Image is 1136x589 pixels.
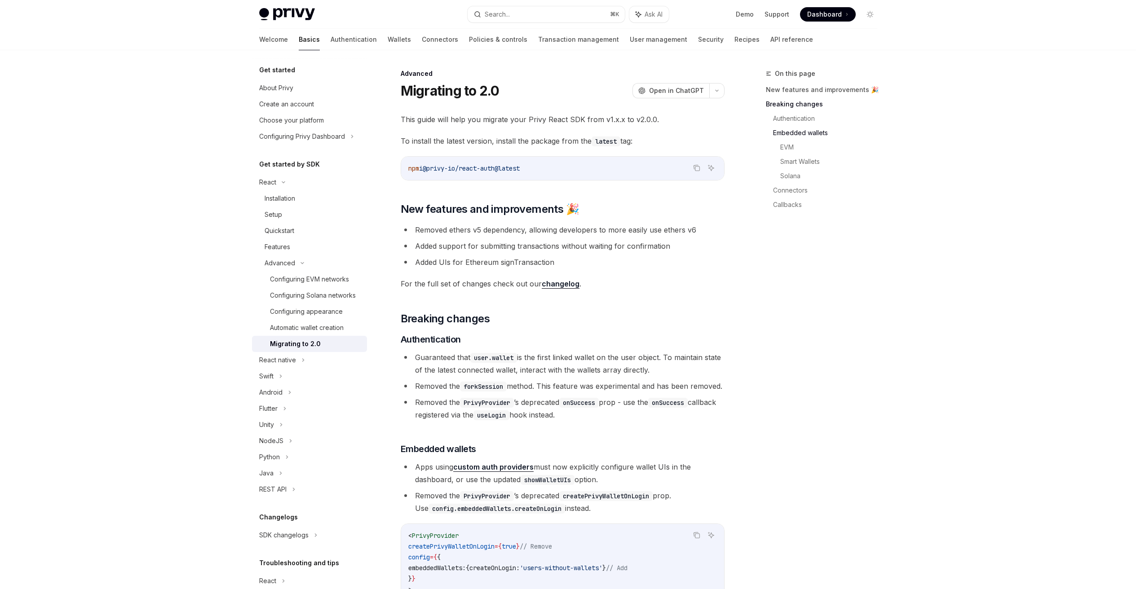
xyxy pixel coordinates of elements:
h1: Migrating to 2.0 [401,83,499,99]
div: Python [259,452,280,462]
a: Callbacks [773,198,884,212]
span: 'users-without-wallets' [520,564,602,572]
code: onSuccess [648,398,688,408]
span: { [433,553,437,561]
div: Configuring appearance [270,306,343,317]
span: // Add [606,564,628,572]
button: Ask AI [705,529,717,541]
a: Solana [780,169,884,183]
code: onSuccess [559,398,599,408]
a: About Privy [252,80,367,96]
div: Flutter [259,403,278,414]
a: Configuring appearance [252,303,367,320]
span: PrivyProvider [412,532,459,540]
a: Policies & controls [469,29,527,50]
span: < [408,532,412,540]
a: Recipes [734,29,760,50]
a: New features and improvements 🎉 [766,83,884,97]
span: On this page [775,68,815,79]
a: Create an account [252,96,367,112]
a: Configuring Solana networks [252,287,367,303]
a: Authentication [773,111,884,126]
a: Quickstart [252,223,367,239]
span: } [602,564,606,572]
span: Open in ChatGPT [649,86,704,95]
span: } [408,575,412,583]
a: custom auth providers [453,462,534,472]
span: = [495,542,498,550]
div: React [259,576,276,586]
span: Authentication [401,333,461,346]
span: Apps using must now explicitly configure wallet UIs in the dashboard, or use the updated option. [415,462,691,484]
button: Search...⌘K [468,6,625,22]
a: Basics [299,29,320,50]
button: Open in ChatGPT [632,83,709,98]
span: Ask AI [645,10,663,19]
span: i [419,164,423,172]
li: Removed ethers v5 dependency, allowing developers to more easily use ethers v6 [401,224,725,236]
code: PrivyProvider [460,398,514,408]
a: Migrating to 2.0 [252,336,367,352]
code: useLogin [473,410,509,420]
span: Removed the ’s deprecated prop. Use instead. [415,491,671,513]
span: true [502,542,516,550]
code: PrivyProvider [460,491,514,501]
li: Added support for submitting transactions without waiting for confirmation [401,240,725,252]
a: Wallets [388,29,411,50]
h5: Get started [259,65,295,75]
span: Guaranteed that is the first linked wallet on the user object. To maintain state of the latest co... [415,353,721,374]
div: Android [259,387,283,398]
span: { [437,553,441,561]
code: showWalletUIs [521,475,575,485]
a: Breaking changes [766,97,884,111]
a: Smart Wallets [780,154,884,169]
div: Configuring Solana networks [270,290,356,301]
div: Setup [265,209,282,220]
img: light logo [259,8,315,21]
a: Demo [736,10,754,19]
span: = [430,553,433,561]
div: Unity [259,419,274,430]
span: This guide will help you migrate your Privy React SDK from v1.x.x to v2.0.0. [401,113,725,126]
button: Toggle dark mode [863,7,877,22]
button: Copy the contents from the code block [691,162,703,174]
div: Advanced [265,258,295,268]
div: NodeJS [259,435,283,446]
button: Ask AI [629,6,669,22]
button: Ask AI [705,162,717,174]
a: Features [252,239,367,255]
div: Automatic wallet creation [270,322,344,333]
h5: Troubleshooting and tips [259,558,339,568]
div: React [259,177,276,188]
div: Search... [485,9,510,20]
span: ⌘ K [610,11,619,18]
div: Choose your platform [259,115,324,126]
a: User management [630,29,687,50]
a: Dashboard [800,7,856,22]
button: Copy the contents from the code block [691,529,703,541]
div: Configuring Privy Dashboard [259,131,345,142]
a: Transaction management [538,29,619,50]
span: } [412,575,416,583]
span: } [516,542,520,550]
div: Quickstart [265,225,294,236]
span: config [408,553,430,561]
li: Added UIs for Ethereum signTransaction [401,256,725,268]
a: Authentication [331,29,377,50]
span: Removed the method. This feature was experimental and has been removed. [415,382,722,391]
a: Connectors [422,29,458,50]
a: Support [765,10,789,19]
div: About Privy [259,83,293,93]
h5: Get started by SDK [259,159,320,170]
div: Configuring EVM networks [270,274,349,285]
div: REST API [259,484,287,495]
code: latest [592,136,620,146]
div: Swift [259,371,274,382]
span: embeddedWallets: [408,564,466,572]
div: React native [259,355,296,365]
span: New features and improvements 🎉 [401,202,579,216]
div: Migrating to 2.0 [270,338,321,349]
span: For the full set of changes check out our . [401,277,725,290]
a: Configuring EVM networks [252,271,367,287]
span: createPrivyWalletOnLogin [408,542,495,550]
